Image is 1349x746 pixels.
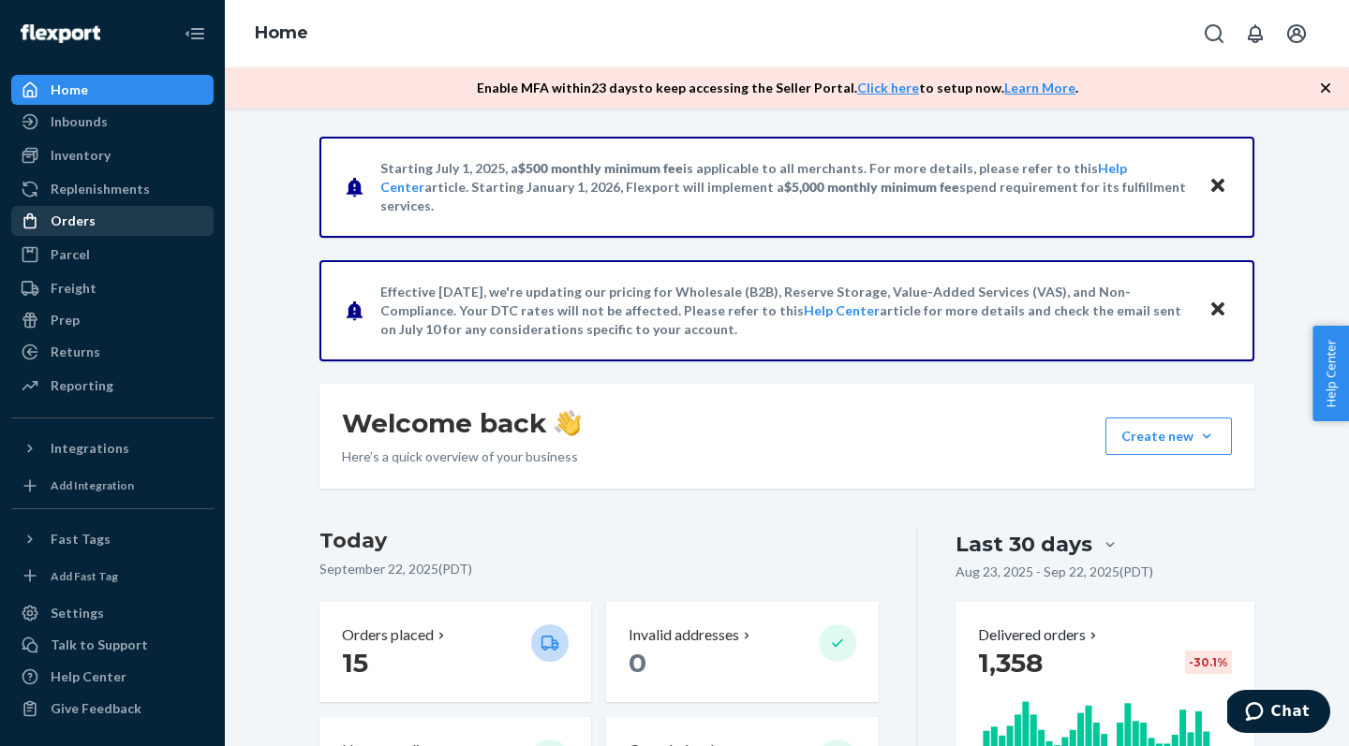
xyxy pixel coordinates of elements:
button: Close [1206,173,1230,200]
div: Parcel [51,245,90,264]
h3: Today [319,526,879,556]
div: Freight [51,279,96,298]
a: Help Center [804,302,880,318]
div: Help Center [51,667,126,686]
p: September 22, 2025 ( PDT ) [319,560,879,578]
span: 0 [629,647,646,679]
a: Inbounds [11,107,214,137]
button: Close [1206,297,1230,324]
a: Freight [11,273,214,303]
div: Inventory [51,146,111,165]
a: Replenishments [11,174,214,204]
button: Invalid addresses 0 [606,602,878,702]
p: Invalid addresses [629,624,739,646]
a: Learn More [1004,80,1075,95]
p: Orders placed [342,624,434,646]
a: Home [11,75,214,105]
img: Flexport logo [21,24,100,43]
ol: breadcrumbs [240,7,323,61]
img: hand-wave emoji [555,410,581,436]
button: Give Feedback [11,694,214,724]
div: Orders [51,212,96,230]
button: Close Navigation [176,15,214,52]
div: Add Integration [51,477,134,493]
div: Settings [51,604,104,622]
a: Inventory [11,140,214,170]
p: Effective [DATE], we're updating our pricing for Wholesale (B2B), Reserve Storage, Value-Added Se... [380,283,1191,339]
div: Integrations [51,439,129,458]
button: Integrations [11,433,214,463]
div: Talk to Support [51,636,148,654]
a: Click here [857,80,919,95]
a: Help Center [11,662,214,692]
button: Open account menu [1278,15,1315,52]
p: Aug 23, 2025 - Sep 22, 2025 ( PDT ) [956,563,1153,581]
span: 1,358 [978,647,1043,679]
a: Add Fast Tag [11,562,214,592]
div: Fast Tags [51,530,111,549]
div: Add Fast Tag [51,568,118,584]
button: Open Search Box [1195,15,1233,52]
p: Here’s a quick overview of your business [342,447,581,466]
button: Create new [1105,417,1232,455]
div: Give Feedback [51,699,141,718]
a: Parcel [11,240,214,270]
div: -30.1 % [1185,651,1232,674]
span: 15 [342,647,368,679]
div: Inbounds [51,112,108,131]
span: $5,000 monthly minimum fee [784,179,959,195]
span: $500 monthly minimum fee [518,160,683,176]
a: Home [255,22,308,43]
a: Returns [11,337,214,367]
div: Home [51,80,88,99]
button: Open notifications [1237,15,1274,52]
h1: Welcome back [342,406,581,440]
button: Delivered orders [978,624,1101,646]
a: Settings [11,598,214,628]
div: Prep [51,311,80,329]
div: Replenishments [51,180,150,198]
button: Help Center [1312,326,1349,421]
a: Reporting [11,371,214,401]
p: Starting July 1, 2025, a is applicable to all merchants. For more details, please refer to this a... [380,159,1191,215]
div: Returns [51,343,100,361]
iframe: Opens a widget where you can chat to one of our agents [1227,690,1330,737]
div: Reporting [51,376,113,395]
a: Prep [11,305,214,335]
button: Orders placed 15 [319,602,591,702]
div: Last 30 days [956,530,1092,559]
button: Talk to Support [11,630,214,660]
button: Fast Tags [11,524,214,554]
p: Enable MFA within 23 days to keep accessing the Seller Portal. to setup now. . [477,79,1078,97]
a: Orders [11,206,214,236]
a: Add Integration [11,471,214,501]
